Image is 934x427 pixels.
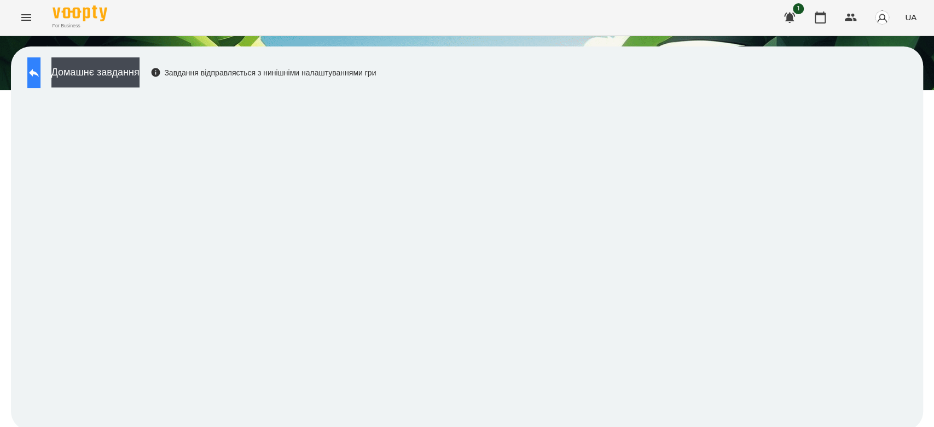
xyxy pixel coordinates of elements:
[874,10,890,25] img: avatar_s.png
[793,3,804,14] span: 1
[53,5,107,21] img: Voopty Logo
[150,67,376,78] div: Завдання відправляється з нинішніми налаштуваннями гри
[51,57,140,87] button: Домашнє завдання
[13,4,39,31] button: Menu
[901,7,921,27] button: UA
[53,22,107,30] span: For Business
[905,11,916,23] span: UA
